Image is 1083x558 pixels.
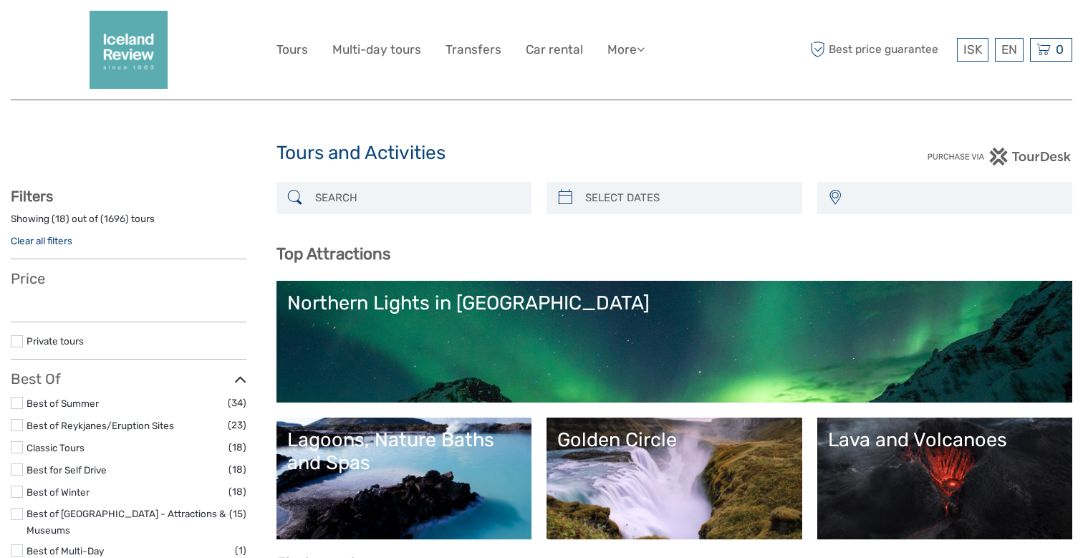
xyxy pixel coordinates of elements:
a: Best for Self Drive [27,464,107,476]
div: Lagoons, Nature Baths and Spas [287,428,521,475]
input: SELECT DATES [579,186,795,211]
img: PurchaseViaTourDesk.png [927,148,1072,165]
span: (15) [229,506,246,522]
div: EN [995,38,1024,62]
span: (34) [228,395,246,411]
input: SEARCH [309,186,525,211]
label: 1696 [104,212,125,226]
span: (18) [228,461,246,478]
a: Tours [276,39,308,60]
span: 0 [1054,42,1066,57]
a: Car rental [526,39,583,60]
label: 18 [55,212,66,226]
a: Lagoons, Nature Baths and Spas [287,428,521,529]
a: Multi-day tours [332,39,421,60]
a: Transfers [446,39,501,60]
span: (23) [228,417,246,433]
img: 2352-2242c590-57d0-4cbf-9375-f685811e12ac_logo_big.png [90,11,168,89]
b: Top Attractions [276,244,390,264]
span: (18) [228,484,246,500]
a: Best of [GEOGRAPHIC_DATA] - Attractions & Museums [27,508,226,536]
a: Golden Circle [557,428,791,529]
strong: Filters [11,188,53,205]
a: Northern Lights in [GEOGRAPHIC_DATA] [287,292,1062,392]
a: Best of Reykjanes/Eruption Sites [27,420,174,431]
div: Golden Circle [557,428,791,451]
span: (18) [228,439,246,456]
a: Best of Summer [27,398,99,409]
h3: Price [11,270,246,287]
a: Private tours [27,335,84,347]
h1: Tours and Activities [276,142,807,165]
div: Showing ( ) out of ( ) tours [11,212,246,234]
a: Lava and Volcanoes [828,428,1062,529]
a: Best of Multi-Day [27,545,104,557]
h3: Best Of [11,370,246,388]
a: Classic Tours [27,442,85,453]
div: Northern Lights in [GEOGRAPHIC_DATA] [287,292,1062,314]
a: More [607,39,645,60]
span: Best price guarantee [807,38,954,62]
a: Clear all filters [11,235,72,246]
a: Best of Winter [27,486,90,498]
div: Lava and Volcanoes [828,428,1062,451]
span: ISK [963,42,982,57]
